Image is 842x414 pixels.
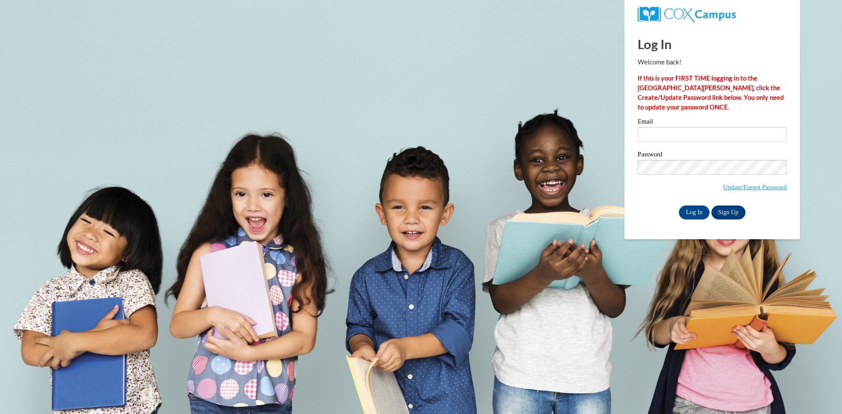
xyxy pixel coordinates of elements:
[638,57,787,67] p: Welcome back!
[638,151,787,160] label: Password
[679,205,710,219] input: Log In
[638,35,787,53] h1: Log In
[638,7,736,22] img: COX Campus
[638,74,784,111] strong: If this is your FIRST TIME logging in to the [GEOGRAPHIC_DATA][PERSON_NAME], click the Create/Upd...
[638,118,787,127] label: Email
[638,7,787,22] a: COX Campus
[723,184,787,191] a: Update/Forgot Password
[711,205,746,219] a: Sign Up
